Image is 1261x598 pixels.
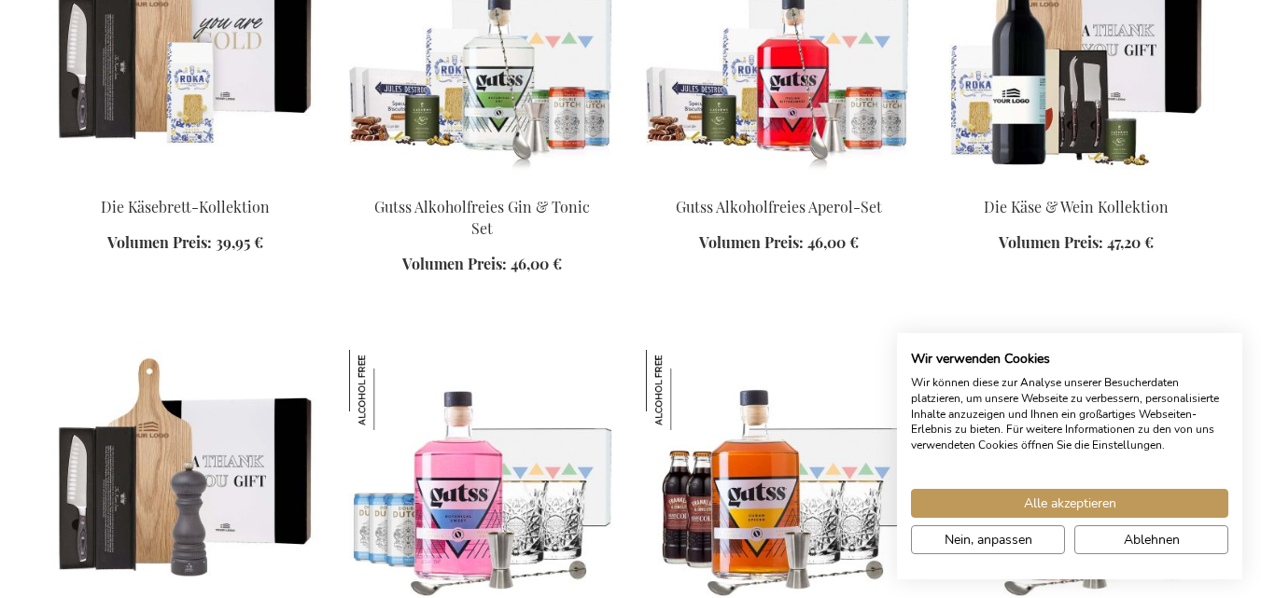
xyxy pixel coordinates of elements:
a: Volumen Preis: 46,00 € [699,232,859,254]
a: Gutss Non-Alcoholic Aperol Set Gutss Alkoholfreies Aperol-Set [646,173,913,190]
a: Volumen Preis: 47,20 € [999,232,1154,254]
a: Gutss Alkoholfreies Aperol-Set [676,197,882,216]
span: 47,20 € [1107,232,1154,252]
span: Nein, anpassen [945,530,1032,549]
a: Die Käsebrett-Kollektion [101,197,270,216]
span: 46,00 € [807,232,859,252]
span: Volumen Preis: [107,232,212,252]
button: Alle verweigern cookies [1074,525,1228,554]
span: Volumen Preis: [999,232,1103,252]
button: cookie Einstellungen anpassen [911,525,1065,554]
h2: Wir verwenden Cookies [911,351,1228,368]
button: Akzeptieren Sie alle cookies [911,489,1228,518]
span: Ablehnen [1124,530,1180,549]
a: Volumen Preis: 39,95 € [107,232,263,254]
span: Alle akzeptieren [1024,494,1116,513]
img: Gutss Cuba Libre Mocktail Set [646,350,726,430]
a: Die Käse & Wein Kollektion [943,173,1210,190]
span: 39,95 € [216,232,263,252]
a: Gutss Non-Alcoholic Gin & Tonic Set Gutss Alkoholfreies Gin & Tonic Set [349,173,616,190]
a: Volumen Preis: 46,00 € [402,254,562,275]
span: 46,00 € [511,254,562,273]
a: Die Käse & Wein Kollektion [984,197,1169,216]
img: Gutss Botanical Sweet Gin Tonic Mocktail Set [349,350,429,430]
a: The Cheese Board Collection [52,173,319,190]
p: Wir können diese zur Analyse unserer Besucherdaten platzieren, um unsere Webseite zu verbessern, ... [911,375,1228,453]
span: Volumen Preis: [402,254,507,273]
span: Volumen Preis: [699,232,804,252]
a: Gutss Alkoholfreies Gin & Tonic Set [374,197,590,238]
